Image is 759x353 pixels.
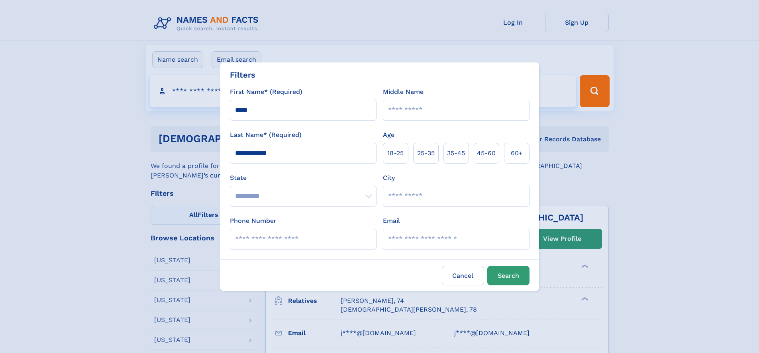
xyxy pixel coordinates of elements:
[230,69,255,81] div: Filters
[230,216,277,226] label: Phone Number
[230,87,302,97] label: First Name* (Required)
[383,130,394,140] label: Age
[447,148,465,158] span: 35‑45
[383,216,400,226] label: Email
[442,266,484,285] label: Cancel
[477,148,496,158] span: 45‑60
[383,173,395,183] label: City
[387,148,404,158] span: 18‑25
[230,173,377,183] label: State
[487,266,530,285] button: Search
[383,87,424,97] label: Middle Name
[417,148,435,158] span: 25‑35
[511,148,523,158] span: 60+
[230,130,302,140] label: Last Name* (Required)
